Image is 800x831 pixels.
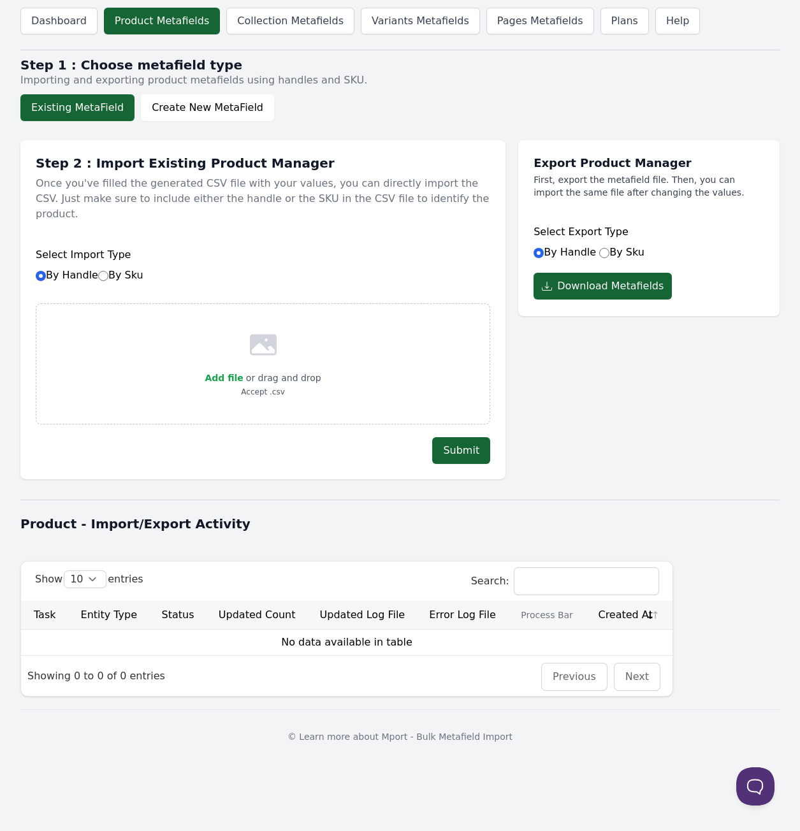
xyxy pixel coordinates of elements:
[104,8,220,34] a: Product Metafields
[20,515,780,533] h1: Product - Import/Export Activity
[20,8,98,34] a: Dashboard
[600,8,649,34] a: Plans
[553,670,596,683] a: Previous
[586,601,673,630] th: Created At: activate to sort column ascending
[534,246,596,258] label: By Handle
[534,273,672,300] button: Download Metafields
[534,248,544,258] input: By Handle
[599,248,609,258] input: By Sku
[486,8,594,34] a: Pages Metafields
[534,173,764,199] p: First, export the metafield file. Then, you can import the same file after changing the values.
[382,732,513,742] a: Mport - Bulk Metafield Import
[534,155,764,171] h1: Export Product Manager
[35,573,143,585] label: Show entries
[205,386,321,398] p: Accept .csv
[98,271,108,281] input: By Sku
[36,171,490,227] p: Once you've filled the generated CSV file with your values, you can directly import the CSV. Just...
[36,247,490,263] h6: Select Import Type
[287,732,379,742] span: © Learn more about
[20,57,780,73] h2: Step 1 : Choose metafield type
[21,630,673,655] td: No data available in table
[141,94,274,121] button: Create New MetaField
[534,224,764,240] h6: Select Export Type
[361,8,480,34] a: Variants Metafields
[36,269,143,281] label: By Handle
[625,670,649,683] a: Next
[36,155,490,171] h1: Step 2 : Import Existing Product Manager
[432,437,490,464] button: Submit
[64,571,106,588] select: Showentries
[226,8,354,34] a: Collection Metafields
[599,246,644,258] label: By Sku
[205,373,243,383] span: Add file
[471,575,658,587] label: Search:
[20,73,780,88] p: Importing and exporting product metafields using handles and SKU.
[655,8,700,34] a: Help
[244,370,321,386] p: or drag and drop
[20,94,135,121] button: Existing MetaField
[36,271,46,281] input: By HandleBy Sku
[736,767,775,806] iframe: Toggle Customer Support
[21,660,171,692] div: Showing 0 to 0 of 0 entries
[98,269,143,281] label: By Sku
[514,568,658,595] input: Search:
